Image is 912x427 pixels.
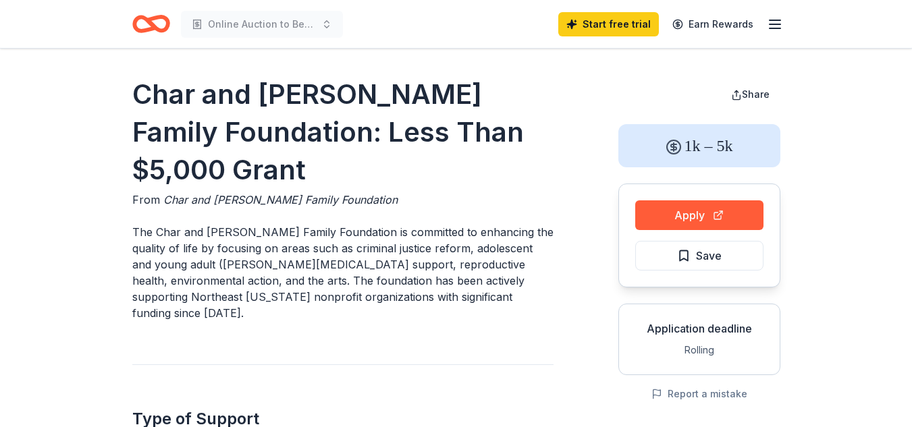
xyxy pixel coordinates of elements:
p: The Char and [PERSON_NAME] Family Foundation is committed to enhancing the quality of life by foc... [132,224,554,321]
span: Char and [PERSON_NAME] Family Foundation [163,193,398,206]
h1: Char and [PERSON_NAME] Family Foundation: Less Than $5,000 Grant [132,76,554,189]
div: 1k – 5k [618,124,780,167]
button: Report a mistake [651,386,747,402]
button: Share [720,81,780,108]
div: Application deadline [630,320,769,337]
div: From [132,192,554,208]
a: Earn Rewards [664,12,761,36]
span: Online Auction to Benefit the 8th Grade Class Trip to [US_STATE][GEOGRAPHIC_DATA] [208,16,316,32]
button: Online Auction to Benefit the 8th Grade Class Trip to [US_STATE][GEOGRAPHIC_DATA] [181,11,343,38]
span: Share [742,88,770,100]
button: Save [635,241,763,271]
a: Home [132,8,170,40]
a: Start free trial [558,12,659,36]
span: Save [696,247,722,264]
div: Rolling [630,342,769,358]
button: Apply [635,200,763,230]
